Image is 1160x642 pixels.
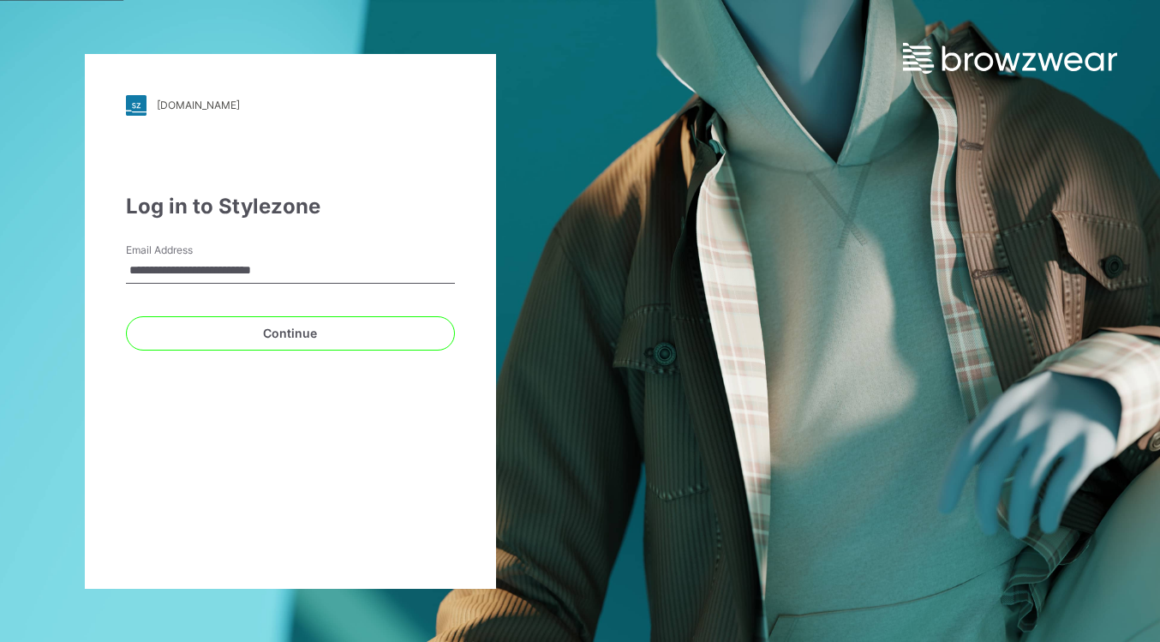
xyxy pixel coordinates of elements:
[126,191,455,222] div: Log in to Stylezone
[126,95,146,116] img: stylezone-logo.562084cfcfab977791bfbf7441f1a819.svg
[157,99,240,111] div: [DOMAIN_NAME]
[126,95,455,116] a: [DOMAIN_NAME]
[903,43,1117,74] img: browzwear-logo.e42bd6dac1945053ebaf764b6aa21510.svg
[126,243,246,258] label: Email Address
[126,316,455,351] button: Continue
